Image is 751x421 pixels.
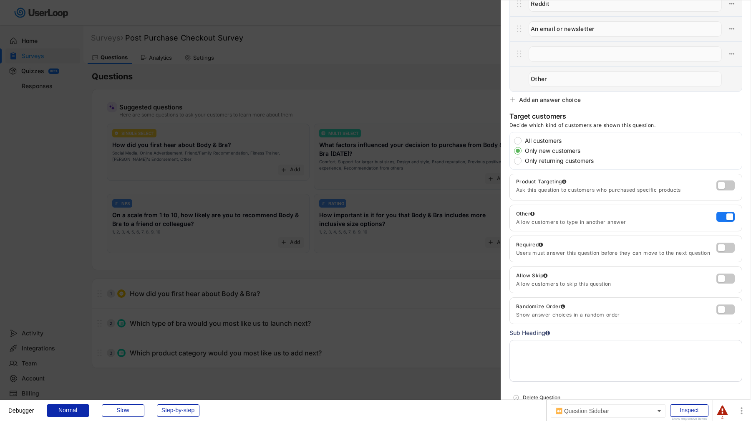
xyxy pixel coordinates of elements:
[516,187,716,193] div: Ask this question to customers who purchased specific products
[102,404,144,417] div: Slow
[516,250,716,256] div: Users must answer this question before they can move to the next question
[516,281,716,287] div: Allow customers to skip this question
[670,417,708,421] div: Show responsive boxes
[47,404,89,417] div: Normal
[509,122,655,132] div: Decide which kind of customers are shown this question.
[516,210,716,217] div: Other
[8,400,34,413] div: Debugger
[523,394,739,401] div: Delete Question
[717,416,728,420] div: 4
[551,404,665,418] div: ⏪ Question Sidebar
[529,21,722,37] input: An email or newsletter
[529,71,722,87] input: Other
[516,178,716,185] div: Product Targeting
[516,312,714,318] div: Show answer choices in a random order
[522,138,742,144] label: All customers
[509,328,550,337] div: Sub Heading
[670,404,708,417] div: Inspect
[516,241,543,248] div: Required
[157,404,199,417] div: Step-by-step
[509,112,566,122] div: Target customers
[516,219,716,226] div: Allow customers to type in another answer
[519,96,581,104] div: Add an answer choice
[522,158,742,164] label: Only returning customers
[516,272,547,279] div: Allow Skip
[516,303,565,310] div: Randomize Order
[522,148,742,154] label: Only new customers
